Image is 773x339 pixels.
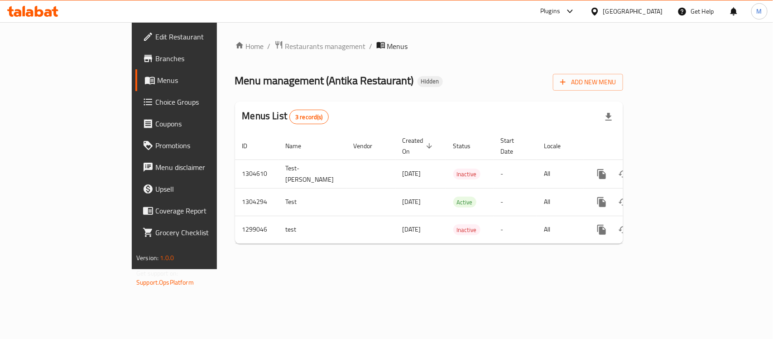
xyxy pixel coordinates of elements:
button: Change Status [613,163,634,185]
td: - [494,160,537,188]
span: Branches [155,53,254,64]
td: test [278,216,346,243]
a: Upsell [135,178,261,200]
span: Start Date [501,135,526,157]
span: Vendor [354,140,384,151]
table: enhanced table [235,132,685,244]
span: Upsell [155,184,254,194]
th: Actions [584,132,685,160]
span: [DATE] [403,196,421,208]
div: [GEOGRAPHIC_DATA] [603,6,663,16]
a: Grocery Checklist [135,222,261,243]
td: All [537,160,584,188]
a: Coupons [135,113,261,135]
div: Inactive [453,169,480,179]
button: more [591,219,613,241]
span: Created On [403,135,435,157]
span: Menu disclaimer [155,162,254,173]
a: Promotions [135,135,261,156]
span: Menus [157,75,254,86]
a: Coverage Report [135,200,261,222]
span: Locale [544,140,573,151]
div: Export file [598,106,619,128]
span: Name [286,140,313,151]
span: ID [242,140,259,151]
a: Branches [135,48,261,69]
div: Inactive [453,224,480,235]
a: Support.OpsPlatform [136,276,194,288]
div: Total records count [289,110,329,124]
li: / [268,41,271,52]
a: Menu disclaimer [135,156,261,178]
span: Promotions [155,140,254,151]
button: Add New Menu [553,74,623,91]
span: Menu management ( Antika Restaurant ) [235,70,414,91]
button: Change Status [613,219,634,241]
button: Change Status [613,191,634,213]
nav: breadcrumb [235,40,623,52]
span: Edit Restaurant [155,31,254,42]
td: - [494,188,537,216]
a: Restaurants management [274,40,366,52]
span: Add New Menu [560,77,616,88]
span: [DATE] [403,223,421,235]
h2: Menus List [242,109,329,124]
button: more [591,191,613,213]
span: M [757,6,762,16]
span: 1.0.0 [160,252,174,264]
a: Choice Groups [135,91,261,113]
td: All [537,188,584,216]
span: Coverage Report [155,205,254,216]
span: 3 record(s) [290,113,328,121]
span: Coupons [155,118,254,129]
span: Active [453,197,476,208]
span: Choice Groups [155,97,254,107]
span: Get support on: [136,267,178,279]
span: Inactive [453,169,480,179]
span: Restaurants management [285,41,366,52]
button: more [591,163,613,185]
span: Grocery Checklist [155,227,254,238]
span: Menus [387,41,408,52]
span: Hidden [418,77,443,85]
span: Inactive [453,225,480,235]
a: Edit Restaurant [135,26,261,48]
a: Menus [135,69,261,91]
li: / [370,41,373,52]
td: Test [278,188,346,216]
span: [DATE] [403,168,421,179]
td: Test- [PERSON_NAME] [278,160,346,188]
span: Status [453,140,483,151]
div: Hidden [418,76,443,87]
td: - [494,216,537,243]
td: All [537,216,584,243]
span: Version: [136,252,158,264]
div: Plugins [540,6,560,17]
